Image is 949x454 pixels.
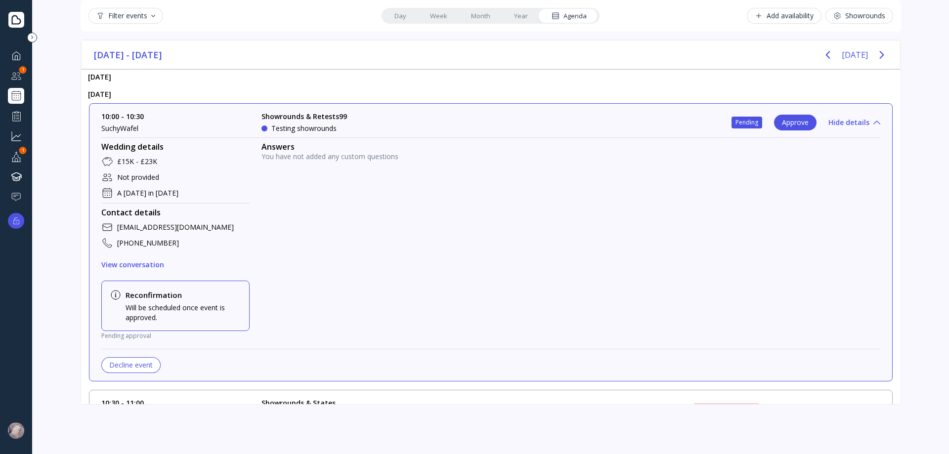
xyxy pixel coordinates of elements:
div: Showrounds & Retests99 [261,112,347,122]
div: You have not added any custom questions [261,152,880,162]
div: A [DATE] in [DATE] [117,188,178,198]
div: Hide details [828,119,880,126]
div: Approve [782,119,809,126]
div: Pending approval [101,331,250,341]
div: Will be scheduled once event is approved. [126,303,241,323]
div: £15K - £23K [117,157,157,166]
div: Showrounds & States [261,398,337,408]
a: Knowledge hub [8,168,24,185]
a: Help & support [8,189,24,205]
div: Reconfirmation [126,289,241,301]
div: Wedding details [101,142,250,152]
a: Performance [8,108,24,124]
div: 1 [19,147,27,154]
a: Dashboard [8,47,24,64]
span: [DATE] - [DATE] [94,47,163,62]
div: [EMAIL_ADDRESS][DOMAIN_NAME] [117,222,234,232]
a: Showrounds Scheduler [8,88,24,104]
div: Couples manager [8,68,24,84]
button: Showrounds [825,8,893,24]
div: Decline event [109,361,153,369]
button: Upgrade options [8,213,24,229]
div: Answers [261,142,880,152]
div: Add availability [755,12,814,20]
iframe: Chat Widget [900,407,949,454]
div: Pending [735,119,758,126]
div: [DATE] [81,85,901,103]
div: 10:00 - 10:30 [101,112,250,122]
a: Grow your business [8,128,24,144]
button: [DATE] [842,46,868,64]
div: Showrounds [833,12,885,20]
button: Hide details [828,115,880,130]
div: View conversation [101,261,164,269]
div: [DATE] [81,68,901,85]
button: Decline event [101,357,161,373]
a: Day [383,9,418,23]
a: Your profile1 [8,148,24,165]
div: Agenda [552,11,587,21]
button: Next page [872,45,892,65]
a: Couples manager1 [8,68,24,84]
button: [DATE] - [DATE] [90,47,167,62]
button: Filter events [88,8,163,24]
div: Filter events [96,12,155,20]
a: Year [502,9,540,23]
div: Your profile [8,148,24,165]
div: 1 [19,66,27,74]
a: Month [459,9,502,23]
div: SuchyWafel [101,124,250,133]
button: Approve [774,115,817,130]
a: Week [418,9,459,23]
div: Contact details [101,207,250,217]
div: Not provided [117,172,159,182]
div: [PHONE_NUMBER] [117,238,179,248]
button: Add availability [747,8,821,24]
div: Testing showrounds [271,124,337,133]
button: View conversation [101,257,164,273]
div: 10:30 - 11:00 [101,398,250,408]
button: Previous page [818,45,838,65]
